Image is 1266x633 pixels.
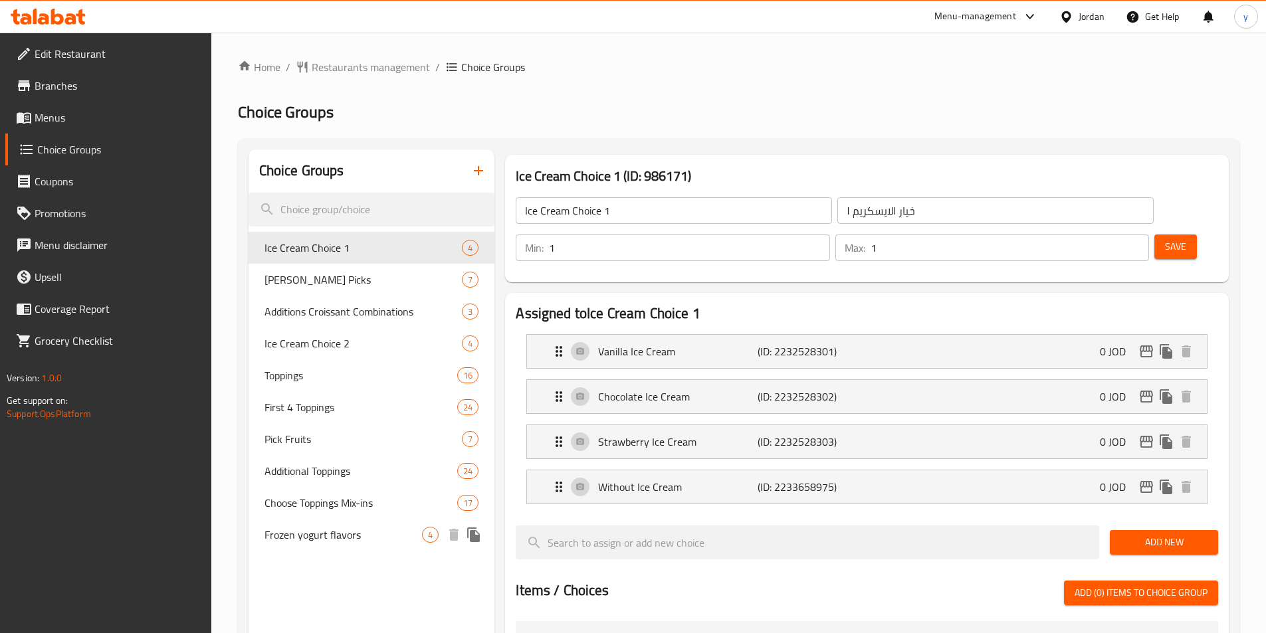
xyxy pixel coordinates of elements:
span: Coupons [35,173,201,189]
span: 24 [458,465,478,478]
a: Home [238,59,280,75]
li: / [435,59,440,75]
a: Promotions [5,197,211,229]
span: Get support on: [7,392,68,409]
button: duplicate [1156,432,1176,452]
a: Upsell [5,261,211,293]
a: Support.OpsPlatform [7,405,91,422]
button: duplicate [464,525,484,545]
span: Restaurants management [312,59,430,75]
input: search [516,525,1099,559]
li: Expand [516,464,1218,509]
button: Add (0) items to choice group [1064,581,1218,605]
span: Promotions [35,205,201,221]
span: Frozen yogurt flavors [264,527,423,543]
p: 0 JOD [1100,434,1136,450]
button: Add New [1110,530,1218,555]
span: Choose Toppings Mix-ins [264,495,458,511]
div: Choices [422,527,439,543]
span: Edit Restaurant [35,46,201,62]
button: delete [1176,341,1196,361]
div: Jordan [1079,9,1105,24]
span: First 4 Toppings [264,399,458,415]
a: Grocery Checklist [5,325,211,357]
span: 3 [463,306,478,318]
span: Toppings [264,367,458,383]
span: Pick Fruits [264,431,463,447]
span: Upsell [35,269,201,285]
li: Expand [516,374,1218,419]
span: 7 [463,433,478,446]
div: Choices [462,240,478,256]
h2: Choice Groups [259,161,344,181]
button: duplicate [1156,477,1176,497]
div: Expand [527,470,1207,503]
span: Add New [1120,534,1208,551]
a: Coverage Report [5,293,211,325]
span: y [1243,9,1248,24]
button: delete [1176,432,1196,452]
p: Min: [525,240,544,256]
span: Ice Cream Choice 1 [264,240,463,256]
p: (ID: 2233658975) [758,479,864,495]
li: Expand [516,329,1218,374]
a: Choice Groups [5,134,211,165]
a: Menu disclaimer [5,229,211,261]
div: [PERSON_NAME] Picks7 [249,264,495,296]
button: edit [1136,387,1156,407]
div: Additions Croissant Combinations3 [249,296,495,327]
a: Restaurants management [296,59,430,75]
button: duplicate [1156,341,1176,361]
div: Choices [457,399,478,415]
div: Ice Cream Choice 14 [249,232,495,264]
p: Chocolate Ice Cream [598,389,757,405]
span: 4 [463,337,478,350]
div: Menu-management [934,9,1016,25]
p: Vanilla Ice Cream [598,343,757,359]
a: Menus [5,102,211,134]
span: Grocery Checklist [35,333,201,349]
p: (ID: 2232528301) [758,343,864,359]
a: Coupons [5,165,211,197]
span: Ice Cream Choice 2 [264,335,463,351]
span: Menu disclaimer [35,237,201,253]
span: Save [1165,238,1186,255]
span: Choice Groups [461,59,525,75]
div: Pick Fruits7 [249,423,495,455]
div: Choices [462,431,478,447]
div: Expand [527,335,1207,368]
div: Choices [457,367,478,383]
nav: breadcrumb [238,59,1239,75]
span: Additions Croissant Combinations [264,304,463,319]
p: Max: [845,240,865,256]
span: 4 [463,242,478,254]
div: Choices [457,495,478,511]
span: Choice Groups [37,141,201,157]
p: Without Ice Cream [598,479,757,495]
button: edit [1136,432,1156,452]
span: 17 [458,497,478,509]
li: Expand [516,419,1218,464]
a: Branches [5,70,211,102]
span: [PERSON_NAME] Picks [264,272,463,288]
span: Menus [35,110,201,126]
div: Expand [527,380,1207,413]
div: Frozen yogurt flavors4deleteduplicate [249,519,495,551]
p: 0 JOD [1100,343,1136,359]
div: Additional Toppings24 [249,455,495,487]
div: Choose Toppings Mix-ins17 [249,487,495,519]
a: Edit Restaurant [5,38,211,70]
div: Choices [462,335,478,351]
span: Additional Toppings [264,463,458,479]
p: 0 JOD [1100,479,1136,495]
p: (ID: 2232528302) [758,389,864,405]
button: delete [444,525,464,545]
span: 1.0.0 [41,369,62,387]
h3: Ice Cream Choice 1 (ID: 986171) [516,165,1218,187]
span: Coverage Report [35,301,201,317]
p: 0 JOD [1100,389,1136,405]
div: Choices [462,304,478,319]
span: 4 [423,529,438,541]
p: Strawberry Ice Cream [598,434,757,450]
span: Version: [7,369,39,387]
